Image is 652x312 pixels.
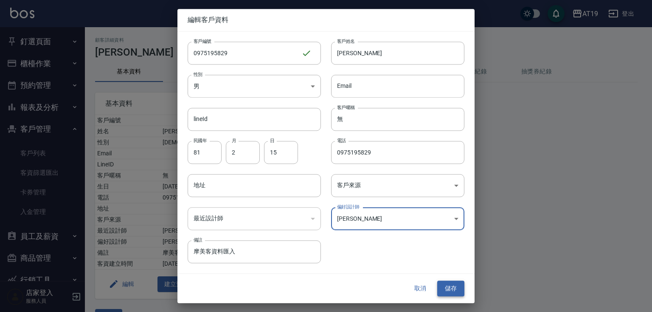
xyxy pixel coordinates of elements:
[337,137,346,143] label: 電話
[270,137,274,143] label: 日
[337,104,355,110] label: 客戶暱稱
[337,38,355,44] label: 客戶姓名
[437,281,464,297] button: 儲存
[232,137,236,143] label: 月
[194,137,207,143] label: 民國年
[194,38,211,44] label: 客戶編號
[407,281,434,297] button: 取消
[194,71,202,77] label: 性別
[188,75,321,98] div: 男
[337,203,359,210] label: 偏好設計師
[188,16,464,24] span: 編輯客戶資料
[194,237,202,243] label: 備註
[331,207,464,230] div: [PERSON_NAME]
